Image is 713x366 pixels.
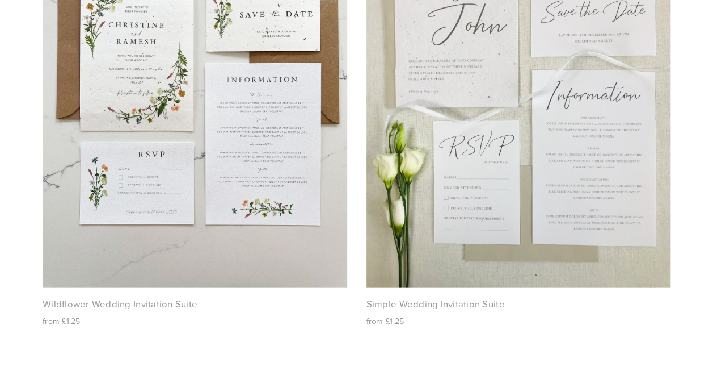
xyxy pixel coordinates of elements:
[43,300,197,309] a: Wildflower Wedding Invitation Suite
[366,313,671,330] div: from £1.25
[43,313,347,330] div: from £1.25
[366,300,505,309] a: Simple Wedding Invitation Suite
